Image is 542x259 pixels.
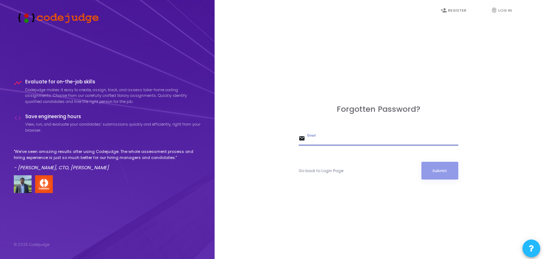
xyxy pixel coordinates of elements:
[25,79,201,85] h4: Evaluate for on-the-job skills
[25,114,201,120] h4: Save engineering hours
[441,7,447,13] i: person_add
[299,135,307,143] mat-icon: email
[433,2,476,19] a: person_addRegister
[25,87,201,105] p: Codejudge makes it easy to create, assign, track, and assess take-home coding assignments. Choose...
[307,139,458,144] input: Email
[484,2,526,19] a: fingerprintLog In
[35,175,53,193] img: company-logo
[491,7,497,13] i: fingerprint
[299,168,343,174] a: Go back to Login Page
[14,242,49,248] div: © 2025 Codejudge
[14,149,201,160] p: "We've seen amazing results after using Codejudge. The whole assessment process and hiring experi...
[14,175,32,193] img: user image
[299,105,458,114] h3: Forgotten Password?
[421,162,458,180] button: Submit
[25,121,201,133] p: View, run, and evaluate your candidates’ submissions quickly and efficiently, right from your bro...
[14,79,22,87] i: timeline
[14,114,22,122] i: code
[14,164,109,171] em: - [PERSON_NAME], CTO, [PERSON_NAME]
